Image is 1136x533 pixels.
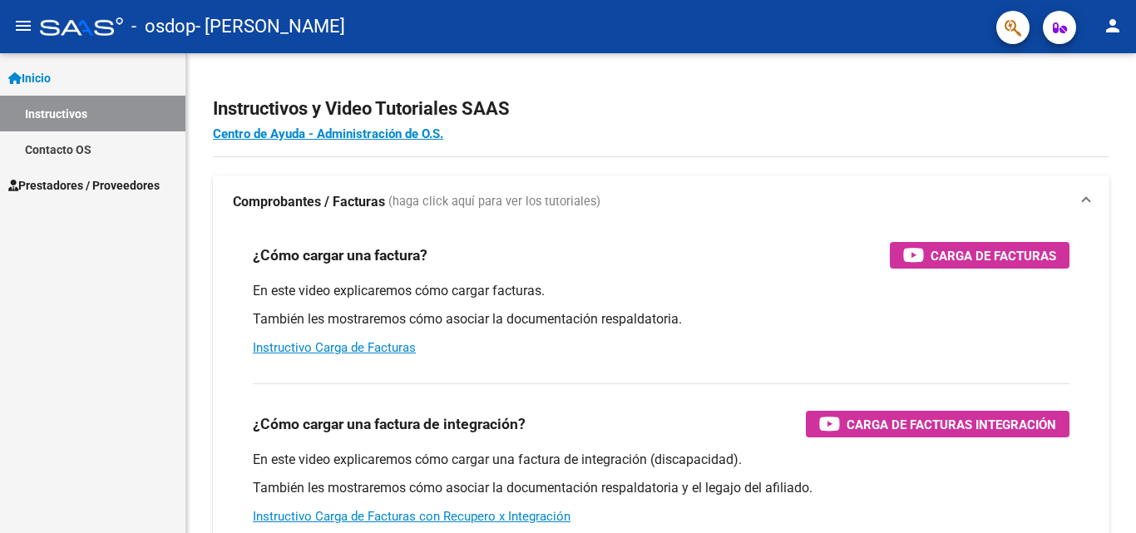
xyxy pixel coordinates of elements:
p: También les mostraremos cómo asociar la documentación respaldatoria y el legajo del afiliado. [253,479,1069,497]
strong: Comprobantes / Facturas [233,193,385,211]
p: También les mostraremos cómo asociar la documentación respaldatoria. [253,310,1069,328]
p: En este video explicaremos cómo cargar facturas. [253,282,1069,300]
a: Instructivo Carga de Facturas [253,340,416,355]
h3: ¿Cómo cargar una factura? [253,244,427,267]
mat-icon: person [1103,16,1123,36]
a: Centro de Ayuda - Administración de O.S. [213,126,443,141]
iframe: Intercom live chat [1079,476,1119,516]
button: Carga de Facturas [890,242,1069,269]
span: Carga de Facturas [931,245,1056,266]
mat-expansion-panel-header: Comprobantes / Facturas (haga click aquí para ver los tutoriales) [213,175,1109,229]
span: - [PERSON_NAME] [195,8,345,45]
h2: Instructivos y Video Tutoriales SAAS [213,93,1109,125]
span: (haga click aquí para ver los tutoriales) [388,193,600,211]
span: Inicio [8,69,51,87]
a: Instructivo Carga de Facturas con Recupero x Integración [253,509,570,524]
p: En este video explicaremos cómo cargar una factura de integración (discapacidad). [253,451,1069,469]
span: Carga de Facturas Integración [847,414,1056,435]
span: - osdop [131,8,195,45]
span: Prestadores / Proveedores [8,176,160,195]
h3: ¿Cómo cargar una factura de integración? [253,412,526,436]
mat-icon: menu [13,16,33,36]
button: Carga de Facturas Integración [806,411,1069,437]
